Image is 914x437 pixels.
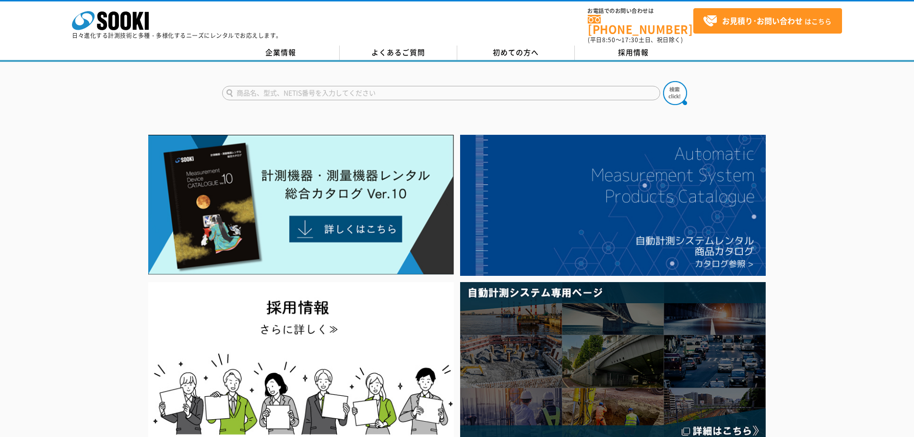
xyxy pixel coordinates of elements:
[588,8,693,14] span: お電話でのお問い合わせは
[693,8,842,34] a: お見積り･お問い合わせはこちら
[222,86,660,100] input: 商品名、型式、NETIS番号を入力してください
[588,15,693,35] a: [PHONE_NUMBER]
[588,35,683,44] span: (平日 ～ 土日、祝日除く)
[222,46,340,60] a: 企業情報
[722,15,803,26] strong: お見積り･お問い合わせ
[148,135,454,275] img: Catalog Ver10
[703,14,831,28] span: はこちら
[575,46,692,60] a: 採用情報
[340,46,457,60] a: よくあるご質問
[457,46,575,60] a: 初めての方へ
[602,35,616,44] span: 8:50
[493,47,539,58] span: 初めての方へ
[72,33,282,38] p: 日々進化する計測技術と多種・多様化するニーズにレンタルでお応えします。
[621,35,639,44] span: 17:30
[460,135,766,276] img: 自動計測システムカタログ
[663,81,687,105] img: btn_search.png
